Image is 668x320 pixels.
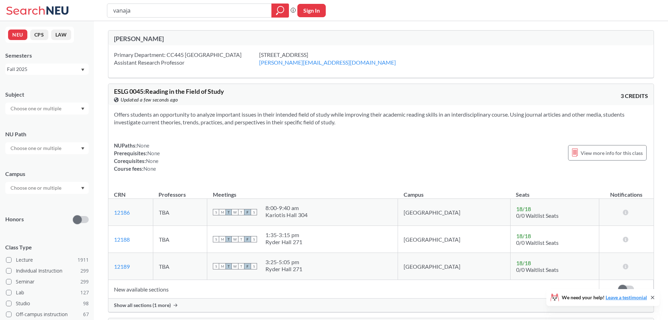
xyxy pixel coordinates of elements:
span: 0/0 Waitlist Seats [516,266,559,273]
span: S [251,209,257,215]
span: We need your help! [562,295,647,300]
span: S [213,209,219,215]
span: W [232,263,238,269]
span: 18 / 18 [516,260,531,266]
td: TBA [153,199,207,226]
span: Updated a few seconds ago [121,96,178,104]
th: Seats [510,184,599,199]
span: M [219,209,225,215]
div: Dropdown arrow [5,103,89,115]
span: S [213,263,219,269]
td: TBA [153,226,207,253]
span: None [137,142,149,149]
td: TBA [153,253,207,280]
th: Campus [398,184,510,199]
span: 98 [83,300,89,307]
button: Sign In [297,4,326,17]
span: T [225,236,232,242]
a: 12189 [114,263,130,270]
svg: Dropdown arrow [81,187,85,190]
label: Lab [6,288,89,297]
a: 12186 [114,209,130,216]
div: Subject [5,91,89,98]
div: Show all sections (1 more) [108,299,654,312]
div: Semesters [5,52,89,59]
label: Lecture [6,255,89,265]
span: T [238,236,244,242]
span: 0/0 Waitlist Seats [516,239,559,246]
span: 18 / 18 [516,233,531,239]
span: Show all sections (1 more) [114,302,171,308]
td: [GEOGRAPHIC_DATA] [398,199,510,226]
div: Dropdown arrow [5,182,89,194]
span: 0/0 Waitlist Seats [516,212,559,219]
a: 12188 [114,236,130,243]
span: 67 [83,311,89,318]
span: Class Type [5,243,89,251]
a: [PERSON_NAME][EMAIL_ADDRESS][DOMAIN_NAME] [259,59,396,66]
button: LAW [51,30,71,40]
span: F [244,209,251,215]
div: [STREET_ADDRESS] [259,51,413,66]
label: Off-campus instruction [6,310,89,319]
svg: Dropdown arrow [81,107,85,110]
th: Notifications [599,184,653,199]
span: 299 [80,267,89,275]
a: Leave a testimonial [606,294,647,300]
span: W [232,209,238,215]
div: Ryder Hall 271 [265,239,303,246]
div: Ryder Hall 271 [265,266,303,273]
span: 1911 [77,256,89,264]
span: F [244,236,251,242]
span: S [213,236,219,242]
input: Class, professor, course number, "phrase" [113,5,266,17]
td: [GEOGRAPHIC_DATA] [398,226,510,253]
p: Honors [5,215,24,223]
div: Fall 2025Dropdown arrow [5,64,89,75]
span: S [251,263,257,269]
th: Meetings [207,184,398,199]
div: Campus [5,170,89,178]
span: 299 [80,278,89,286]
button: NEU [8,30,27,40]
svg: Dropdown arrow [81,68,85,71]
th: Professors [153,184,207,199]
div: 1:35 - 3:15 pm [265,231,303,239]
span: None [146,158,158,164]
span: W [232,236,238,242]
div: Primary Department: CC445 [GEOGRAPHIC_DATA] Assistant Research Professor [114,51,259,66]
svg: Dropdown arrow [81,147,85,150]
div: [PERSON_NAME] [114,35,381,43]
span: T [225,209,232,215]
span: 127 [80,289,89,296]
span: T [225,263,232,269]
div: NUPaths: Prerequisites: Corequisites: Course fees: [114,142,160,172]
span: 3 CREDITS [621,92,648,100]
input: Choose one or multiple [7,184,66,192]
input: Choose one or multiple [7,104,66,113]
span: M [219,263,225,269]
label: Seminar [6,277,89,286]
div: magnifying glass [271,4,289,18]
input: Choose one or multiple [7,144,66,152]
div: Dropdown arrow [5,142,89,154]
span: F [244,263,251,269]
span: M [219,236,225,242]
td: New available sections [108,280,599,299]
div: NU Path [5,130,89,138]
section: Offers students an opportunity to analyze important issues in their intended field of study while... [114,111,648,126]
label: Individual Instruction [6,266,89,275]
span: None [147,150,160,156]
label: Studio [6,299,89,308]
span: None [143,165,156,172]
div: Kariotis Hall 304 [265,211,308,218]
svg: magnifying glass [276,6,284,15]
span: T [238,263,244,269]
div: 8:00 - 9:40 am [265,204,308,211]
span: S [251,236,257,242]
span: View more info for this class [581,149,643,157]
div: 3:25 - 5:05 pm [265,259,303,266]
span: T [238,209,244,215]
div: CRN [114,191,126,198]
span: ESLG 0045 : Reading in the Field of Study [114,87,224,95]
